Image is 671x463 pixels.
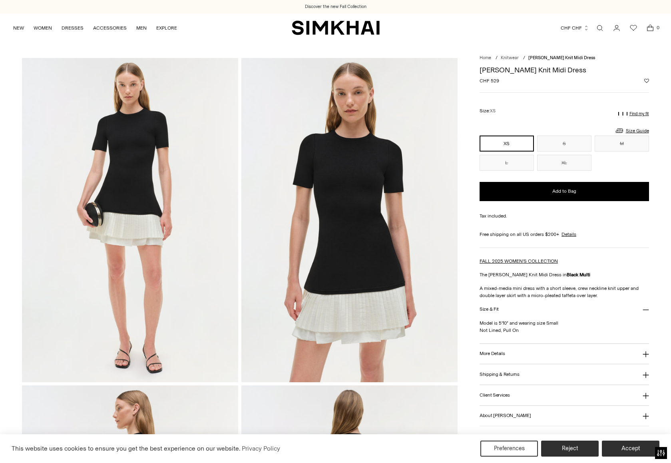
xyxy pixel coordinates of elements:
a: ACCESSORIES [93,19,127,37]
button: Shipping & Returns [480,364,649,385]
div: / [496,55,498,62]
strong: Black Multi [567,272,590,277]
span: This website uses cookies to ensure you get the best experience on our website. [12,445,241,452]
img: Lorin Taffeta Knit Midi Dress [241,58,458,382]
button: Accept [602,441,659,457]
span: XS [490,108,496,114]
nav: breadcrumbs [480,55,649,62]
a: Knitwear [501,55,519,60]
a: Wishlist [625,20,641,36]
p: Model is 5'10" and wearing size Small Not Lined, Pull On [480,319,649,334]
a: Details [561,231,576,238]
div: / [523,55,525,62]
a: Open search modal [592,20,608,36]
span: Add to Bag [552,188,576,195]
p: The [PERSON_NAME] Knit Midi Dress in [480,271,649,278]
button: More Details [480,344,649,364]
div: Free shipping on all US orders $200+ [480,231,649,238]
a: WOMEN [34,19,52,37]
span: [PERSON_NAME] Knit Midi Dress [528,55,595,60]
button: Add to Bag [480,182,649,201]
a: SIMKHAI [292,20,380,36]
a: Go to the account page [609,20,625,36]
button: M [595,136,649,152]
button: CHF CHF [561,19,589,37]
a: Home [480,55,491,60]
h3: About [PERSON_NAME] [480,413,531,418]
button: XS [480,136,534,152]
a: Size Guide [615,126,649,136]
h3: More Details [480,351,505,356]
h3: Size & Fit [480,307,499,312]
a: DRESSES [62,19,84,37]
a: FALL 2025 WOMEN'S COLLECTION [480,258,558,264]
a: Privacy Policy (opens in a new tab) [241,443,281,455]
span: 0 [654,24,661,31]
button: Preferences [480,441,538,457]
button: Add to Wishlist [644,78,649,83]
button: Size & Fit [480,299,649,319]
a: Open cart modal [642,20,658,36]
h1: [PERSON_NAME] Knit Midi Dress [480,66,649,74]
span: CHF 529 [480,77,499,84]
button: Client Services [480,385,649,405]
a: NEW [13,19,24,37]
p: A mixed-media mini dress with a short sleeve, crew neckline knit upper and double layer skirt wit... [480,285,649,299]
button: L [480,155,534,171]
img: Lorin Taffeta Knit Midi Dress [22,58,238,382]
a: Discover the new Fall Collection [305,4,366,10]
h3: Shipping & Returns [480,372,520,377]
a: MEN [136,19,147,37]
h3: Client Services [480,393,510,398]
button: About [PERSON_NAME] [480,406,649,426]
div: Tax included. [480,212,649,220]
a: EXPLORE [156,19,177,37]
button: S [537,136,591,152]
button: XL [537,155,591,171]
label: Size: [480,107,496,115]
button: Reject [541,441,599,457]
